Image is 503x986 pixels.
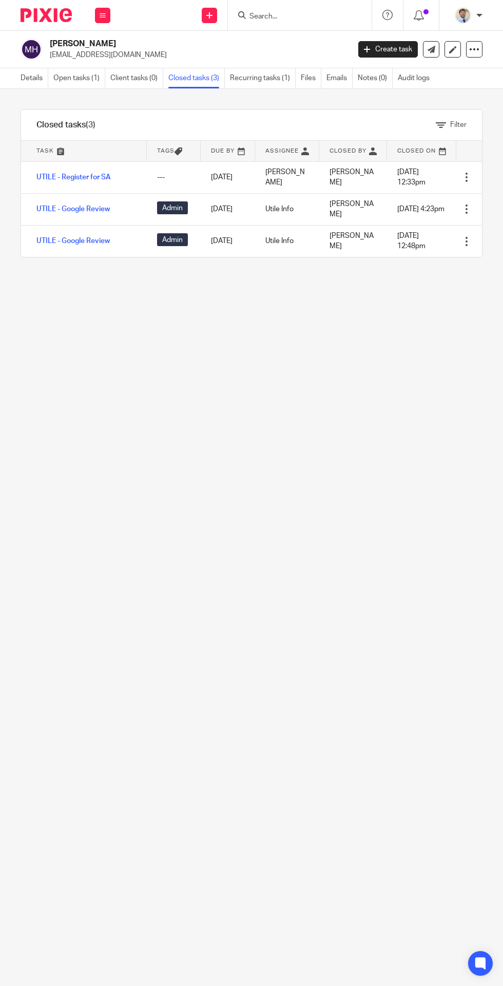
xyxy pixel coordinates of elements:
td: [DATE] [201,225,255,257]
span: Filter [450,121,467,128]
a: Emails [326,68,353,88]
a: Open tasks (1) [53,68,105,88]
div: --- [157,172,190,182]
td: [DATE] [201,161,255,193]
td: [DATE] [201,193,255,225]
a: Notes (0) [358,68,393,88]
a: Client tasks (0) [110,68,163,88]
input: Search [248,12,341,22]
a: UTILE - Google Review [36,237,110,245]
a: Details [21,68,48,88]
th: Tags [147,141,201,161]
td: [PERSON_NAME] [255,161,319,193]
h1: Closed tasks [36,120,95,131]
td: Utile Info [255,193,319,225]
span: [DATE] 4:23pm [397,206,444,213]
a: Audit logs [398,68,435,88]
span: [DATE] 12:33pm [397,169,425,187]
td: Utile Info [255,225,319,257]
span: [PERSON_NAME] [330,169,374,187]
a: UTILE - Register for SA [36,174,111,181]
span: [DATE] 12:48pm [397,232,425,250]
span: Admin [157,233,188,246]
img: Pixie [21,8,72,22]
span: (3) [86,121,95,129]
a: Files [301,68,321,88]
h2: [PERSON_NAME] [50,39,284,49]
a: Closed tasks (3) [168,68,225,88]
a: Recurring tasks (1) [230,68,296,88]
p: [EMAIL_ADDRESS][DOMAIN_NAME] [50,50,343,60]
a: UTILE - Google Review [36,206,110,213]
a: Create task [358,41,418,58]
span: [PERSON_NAME] [330,232,374,250]
span: [PERSON_NAME] [330,200,374,218]
span: Admin [157,201,188,214]
img: svg%3E [21,39,42,60]
img: 1693835698283.jfif [455,7,471,24]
